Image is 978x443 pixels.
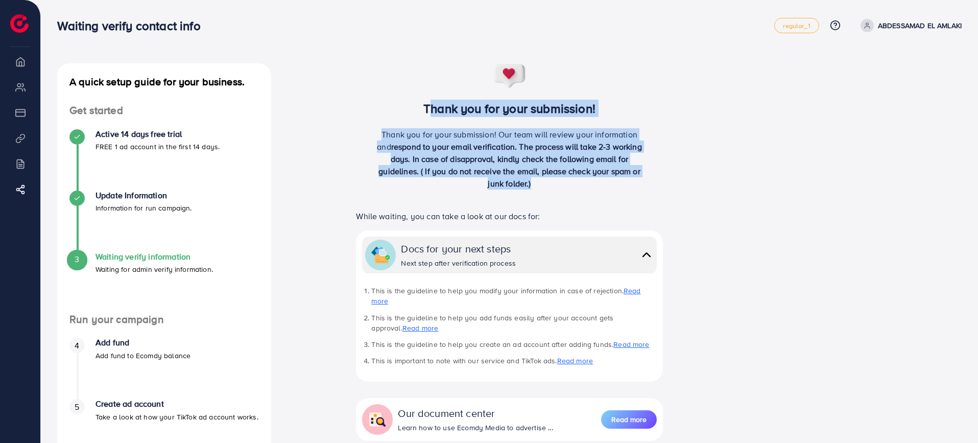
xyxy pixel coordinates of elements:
button: Read more [601,410,657,429]
span: respond to your email verification. The process will take 2-3 working days. In case of disapprova... [378,141,642,189]
h4: Create ad account [96,399,258,409]
h4: Get started [57,104,271,117]
h4: Active 14 days free trial [96,129,220,139]
p: Waiting for admin verify information. [96,263,213,275]
h4: Update Information [96,191,192,200]
li: Add fund [57,338,271,399]
div: Our document center [398,406,553,421]
a: regular_1 [774,18,819,33]
h3: Waiting verify contact info [57,18,208,33]
h3: Thank you for your submission! [339,101,680,116]
div: Learn how to use Ecomdy Media to advertise ... [398,423,553,433]
img: collapse [368,410,387,429]
h4: Add fund [96,338,190,347]
span: regular_1 [783,22,810,29]
img: collapse [639,247,654,262]
li: This is the guideline to help you create an ad account after adding funds. [371,339,656,349]
li: Update Information [57,191,271,252]
li: This is important to note with our service and TikTok ads. [371,356,656,366]
div: Next step after verification process [401,258,516,268]
li: This is the guideline to help you modify your information in case of rejection. [371,286,656,307]
p: While waiting, you can take a look at our docs for: [356,210,662,222]
img: collapse [371,246,390,264]
li: Active 14 days free trial [57,129,271,191]
img: logo [10,14,29,33]
li: Waiting verify information [57,252,271,313]
span: 3 [75,253,79,265]
a: ABDESSAMAD EL AMLAKI [856,19,962,32]
a: Read more [402,323,438,333]
a: Read more [601,409,657,430]
a: Read more [557,356,593,366]
div: Docs for your next steps [401,241,516,256]
p: ABDESSAMAD EL AMLAKI [878,19,962,32]
p: Add fund to Ecomdy balance [96,349,190,362]
p: Take a look at how your TikTok ad account works. [96,411,258,423]
a: Read more [613,339,649,349]
h4: Waiting verify information [96,252,213,262]
span: Read more [611,414,647,425]
iframe: Chat [935,397,970,435]
h4: Run your campaign [57,313,271,326]
h4: A quick setup guide for your business. [57,76,271,88]
a: Read more [371,286,640,306]
span: 4 [75,340,79,352]
li: This is the guideline to help you add funds easily after your account gets approval. [371,313,656,334]
span: 5 [75,401,79,413]
img: success [493,63,527,89]
p: Information for run campaign. [96,202,192,214]
p: FREE 1 ad account in the first 14 days. [96,141,220,153]
p: Thank you for your submission! Our team will review your information and [373,128,646,190]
